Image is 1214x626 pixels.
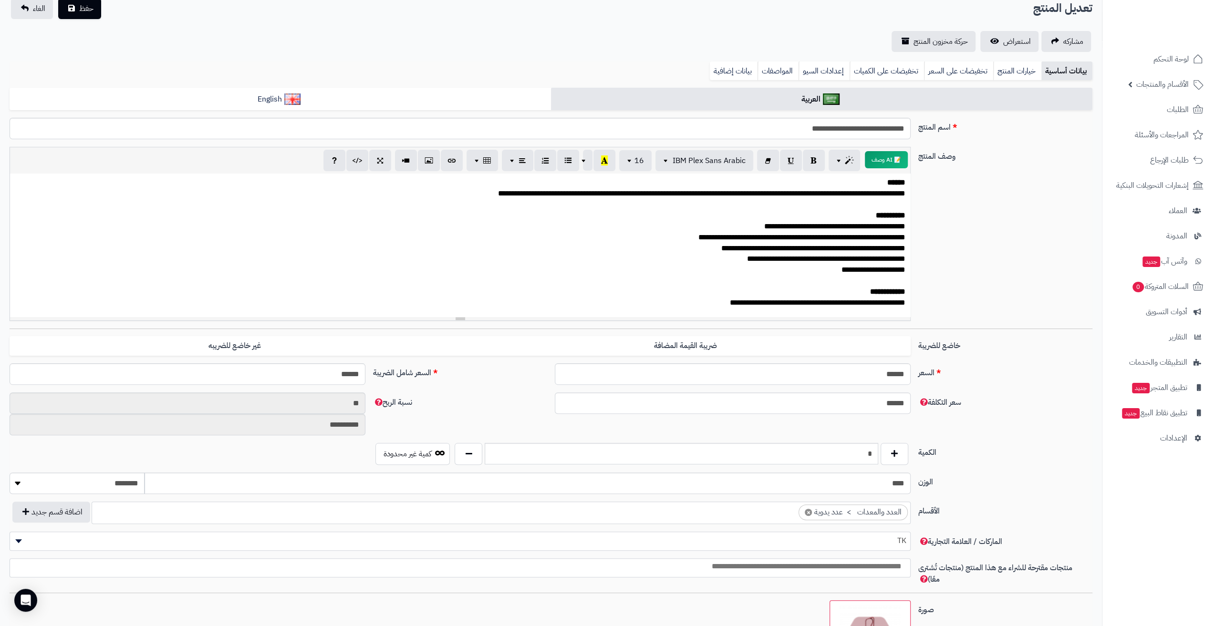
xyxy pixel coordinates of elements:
[799,62,850,81] a: إعدادات السيو
[914,118,1096,133] label: اسم المنتج
[892,31,975,52] a: حركة مخزون المنتج
[634,155,644,166] span: 16
[10,88,551,111] a: English
[918,397,961,408] span: سعر التكلفة
[1108,351,1208,374] a: التطبيقات والخدمات
[79,3,93,14] span: حفظ
[284,93,301,105] img: English
[460,336,911,356] label: ضريبة القيمة المضافة
[14,589,37,612] div: Open Intercom Messenger
[10,532,911,551] span: TK
[1041,31,1091,52] a: مشاركه
[1121,406,1187,420] span: تطبيق نقاط البيع
[10,534,910,548] span: TK
[914,600,1096,616] label: صورة
[33,3,45,14] span: الغاء
[1141,255,1187,268] span: وآتس آب
[805,509,812,516] span: ×
[1146,305,1187,318] span: أدوات التسويق
[1108,199,1208,222] a: العملاء
[918,536,1002,547] span: الماركات / العلامة التجارية
[914,363,1096,379] label: السعر
[1149,12,1205,32] img: logo-2.png
[980,31,1038,52] a: استعراض
[1129,356,1187,369] span: التطبيقات والخدمات
[1166,229,1187,243] span: المدونة
[1108,123,1208,146] a: المراجعات والأسئلة
[993,62,1041,81] a: خيارات المنتج
[757,62,799,81] a: المواصفات
[1108,48,1208,71] a: لوحة التحكم
[1108,174,1208,197] a: إشعارات التحويلات البنكية
[1063,36,1083,47] span: مشاركه
[619,150,652,171] button: 16
[914,443,1096,458] label: الكمية
[914,147,1096,162] label: وصف المنتج
[1108,427,1208,450] a: الإعدادات
[1108,275,1208,298] a: السلات المتروكة0
[865,151,908,168] button: 📝 AI وصف
[1108,149,1208,172] a: طلبات الإرجاع
[1108,300,1208,323] a: أدوات التسويق
[373,397,412,408] span: نسبة الربح
[1132,383,1150,393] span: جديد
[10,336,460,356] label: غير خاضع للضريبه
[850,62,924,81] a: تخفيضات على الكميات
[710,62,757,81] a: بيانات إضافية
[914,336,1096,351] label: خاضع للضريبة
[1003,36,1031,47] span: استعراض
[1108,225,1208,247] a: المدونة
[1169,204,1187,217] span: العملاء
[914,502,1096,517] label: الأقسام
[1136,78,1189,91] span: الأقسام والمنتجات
[1108,250,1208,273] a: وآتس آبجديد
[655,150,753,171] button: IBM Plex Sans Arabic
[1122,408,1140,419] span: جديد
[1167,103,1189,116] span: الطلبات
[924,62,993,81] a: تخفيضات على السعر
[1160,431,1187,445] span: الإعدادات
[673,155,746,166] span: IBM Plex Sans Arabic
[1131,280,1189,293] span: السلات المتروكة
[1108,98,1208,121] a: الطلبات
[1142,257,1160,267] span: جديد
[1150,154,1189,167] span: طلبات الإرجاع
[1135,128,1189,142] span: المراجعات والأسئلة
[918,562,1072,585] span: منتجات مقترحة للشراء مع هذا المنتج (منتجات تُشترى معًا)
[1108,376,1208,399] a: تطبيق المتجرجديد
[1116,179,1189,192] span: إشعارات التحويلات البنكية
[1041,62,1092,81] a: بيانات أساسية
[1108,401,1208,424] a: تطبيق نقاط البيعجديد
[12,502,90,523] button: اضافة قسم جديد
[913,36,968,47] span: حركة مخزون المنتج
[823,93,840,105] img: العربية
[1108,326,1208,349] a: التقارير
[1153,52,1189,66] span: لوحة التحكم
[914,472,1096,488] label: الوزن
[369,363,551,379] label: السعر شامل الضريبة
[799,504,908,520] li: العدد والمعدات > عدد يدوية
[551,88,1092,111] a: العربية
[1131,381,1187,394] span: تطبيق المتجر
[1132,281,1144,293] span: 0
[1169,330,1187,344] span: التقارير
